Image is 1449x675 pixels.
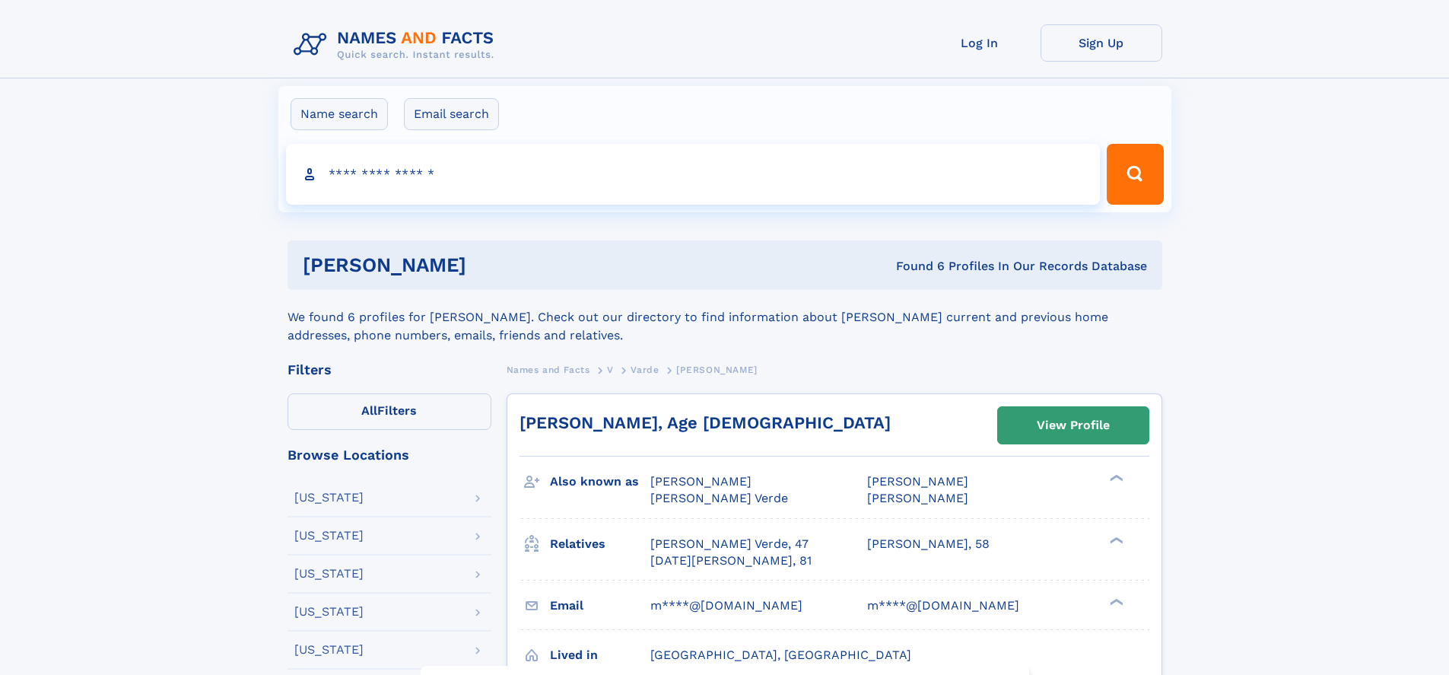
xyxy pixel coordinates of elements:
[294,606,364,618] div: [US_STATE]
[650,552,812,569] a: [DATE][PERSON_NAME], 81
[607,365,614,375] span: V
[1107,144,1163,205] button: Search Button
[303,256,682,275] h1: [PERSON_NAME]
[1041,24,1162,62] a: Sign Up
[631,365,659,375] span: Varde
[867,491,968,505] span: [PERSON_NAME]
[294,530,364,542] div: [US_STATE]
[286,144,1101,205] input: search input
[650,474,752,489] span: [PERSON_NAME]
[550,531,650,557] h3: Relatives
[288,24,507,65] img: Logo Names and Facts
[288,363,491,377] div: Filters
[550,469,650,495] h3: Also known as
[650,536,809,552] a: [PERSON_NAME] Verde, 47
[607,360,614,379] a: V
[631,360,659,379] a: Varde
[294,568,364,580] div: [US_STATE]
[919,24,1041,62] a: Log In
[1037,408,1110,443] div: View Profile
[288,393,491,430] label: Filters
[650,648,911,662] span: [GEOGRAPHIC_DATA], [GEOGRAPHIC_DATA]
[291,98,388,130] label: Name search
[650,491,788,505] span: [PERSON_NAME] Verde
[288,290,1162,345] div: We found 6 profiles for [PERSON_NAME]. Check out our directory to find information about [PERSON_...
[676,365,758,375] span: [PERSON_NAME]
[681,258,1147,275] div: Found 6 Profiles In Our Records Database
[867,536,990,552] a: [PERSON_NAME], 58
[1106,473,1124,483] div: ❯
[520,413,891,432] a: [PERSON_NAME], Age [DEMOGRAPHIC_DATA]
[998,407,1149,444] a: View Profile
[404,98,499,130] label: Email search
[294,492,364,504] div: [US_STATE]
[507,360,590,379] a: Names and Facts
[867,474,968,489] span: [PERSON_NAME]
[361,403,377,418] span: All
[1106,597,1124,607] div: ❯
[1106,535,1124,545] div: ❯
[294,644,364,656] div: [US_STATE]
[550,642,650,668] h3: Lived in
[288,448,491,462] div: Browse Locations
[550,593,650,619] h3: Email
